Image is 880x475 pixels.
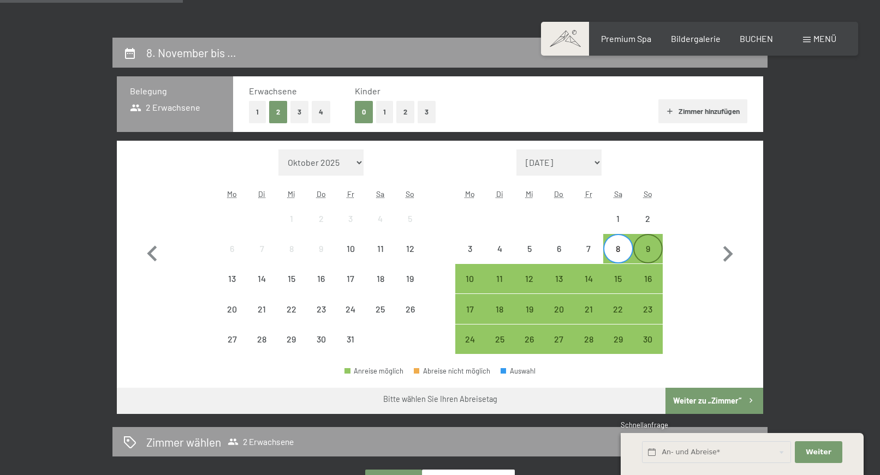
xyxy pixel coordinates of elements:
[247,294,276,323] div: Abreise nicht möglich
[249,86,297,96] span: Erwachsene
[633,264,663,293] div: Sun Nov 16 2025
[545,244,573,272] div: 6
[366,204,395,233] div: Abreise nicht möglich
[277,234,306,263] div: Wed Oct 08 2025
[574,294,603,323] div: Fri Nov 21 2025
[247,234,276,263] div: Abreise nicht möglich
[307,305,335,332] div: 23
[277,324,306,354] div: Wed Oct 29 2025
[574,234,603,263] div: Abreise nicht möglich
[248,274,275,302] div: 14
[278,214,305,242] div: 1
[456,305,484,332] div: 17
[585,189,592,199] abbr: Freitag
[406,189,414,199] abbr: Sonntag
[317,189,326,199] abbr: Donnerstag
[217,324,247,354] div: Mon Oct 27 2025
[603,204,633,233] div: Sat Nov 01 2025
[306,204,336,233] div: Thu Oct 02 2025
[367,305,394,332] div: 25
[306,264,336,293] div: Thu Oct 16 2025
[574,294,603,323] div: Abreise möglich
[455,294,485,323] div: Mon Nov 17 2025
[278,335,305,362] div: 29
[269,101,287,123] button: 2
[633,294,663,323] div: Sun Nov 23 2025
[336,294,365,323] div: Fri Oct 24 2025
[418,101,436,123] button: 3
[217,234,247,263] div: Abreise nicht möglich
[604,274,632,302] div: 15
[634,214,662,242] div: 2
[485,294,514,323] div: Tue Nov 18 2025
[455,264,485,293] div: Abreise möglich
[575,244,602,272] div: 7
[366,234,395,263] div: Abreise nicht möglich
[633,294,663,323] div: Abreise möglich
[366,294,395,323] div: Abreise nicht möglich
[575,305,602,332] div: 21
[312,101,330,123] button: 4
[455,234,485,263] div: Mon Nov 03 2025
[306,324,336,354] div: Abreise nicht möglich
[574,264,603,293] div: Abreise möglich
[514,264,544,293] div: Abreise möglich
[603,264,633,293] div: Sat Nov 15 2025
[795,441,842,464] button: Weiter
[514,234,544,263] div: Wed Nov 05 2025
[247,294,276,323] div: Tue Oct 21 2025
[621,420,668,429] span: Schnellanfrage
[344,368,403,375] div: Anreise möglich
[514,294,544,323] div: Abreise möglich
[486,274,513,302] div: 11
[455,324,485,354] div: Abreise möglich
[278,274,305,302] div: 15
[376,189,384,199] abbr: Samstag
[603,294,633,323] div: Sat Nov 22 2025
[278,244,305,272] div: 8
[277,294,306,323] div: Abreise nicht möglich
[366,264,395,293] div: Sat Oct 18 2025
[337,214,364,242] div: 3
[603,324,633,354] div: Sat Nov 29 2025
[336,294,365,323] div: Abreise nicht möglich
[336,264,365,293] div: Abreise nicht möglich
[396,305,424,332] div: 26
[395,264,425,293] div: Sun Oct 19 2025
[146,434,221,450] h2: Zimmer wählen
[633,204,663,233] div: Sun Nov 02 2025
[130,85,220,97] h3: Belegung
[228,436,294,447] span: 2 Erwachsene
[218,305,246,332] div: 20
[545,305,573,332] div: 20
[544,294,574,323] div: Thu Nov 20 2025
[486,335,513,362] div: 25
[306,294,336,323] div: Abreise nicht möglich
[307,214,335,242] div: 2
[575,274,602,302] div: 14
[336,324,365,354] div: Abreise nicht möglich
[396,244,424,272] div: 12
[367,274,394,302] div: 18
[634,274,662,302] div: 16
[366,204,395,233] div: Sat Oct 04 2025
[307,274,335,302] div: 16
[306,234,336,263] div: Thu Oct 09 2025
[633,324,663,354] div: Sun Nov 30 2025
[306,204,336,233] div: Abreise nicht möglich
[574,264,603,293] div: Fri Nov 14 2025
[633,264,663,293] div: Abreise möglich
[395,204,425,233] div: Abreise nicht möglich
[554,189,563,199] abbr: Donnerstag
[307,335,335,362] div: 30
[485,294,514,323] div: Abreise möglich
[603,324,633,354] div: Abreise möglich
[575,335,602,362] div: 28
[665,388,763,414] button: Weiter zu „Zimmer“
[247,234,276,263] div: Tue Oct 07 2025
[396,274,424,302] div: 19
[277,234,306,263] div: Abreise nicht möglich
[465,189,475,199] abbr: Montag
[740,33,773,44] a: BUCHEN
